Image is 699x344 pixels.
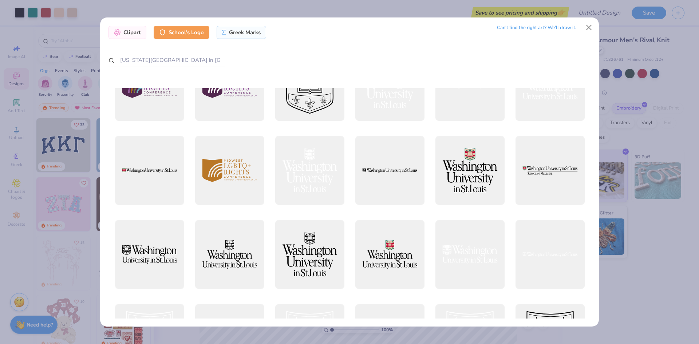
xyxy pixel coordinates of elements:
div: Clipart [108,26,146,39]
button: Close [582,21,596,35]
div: Greek Marks [217,26,266,39]
div: Can’t find the right art? We’ll draw it. [497,21,576,34]
div: School's Logo [154,26,209,39]
input: Search by name [108,54,225,67]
